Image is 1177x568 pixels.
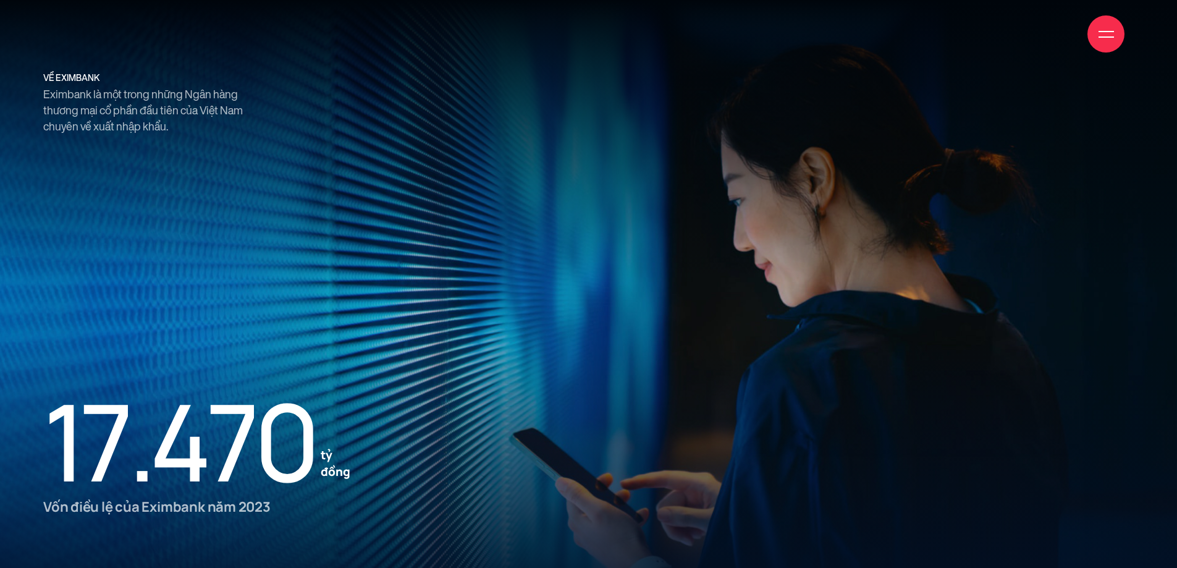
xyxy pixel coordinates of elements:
small: 7 [206,388,254,494]
h5: về eximbank [43,74,254,83]
small: 0 [254,388,314,494]
small: 4 [150,388,206,494]
small: 7 [80,388,127,494]
small: tỷ đồng [321,447,350,480]
p: Eximbank là một trong những Ngân hàng thương mại cổ phần đầu tiên của Việt Nam chuyên về xuất nhậ... [43,87,254,135]
small: . [128,388,150,494]
small: 1 [43,388,80,494]
p: Vốn điều lệ của Eximbank năm 2023 [43,498,491,517]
